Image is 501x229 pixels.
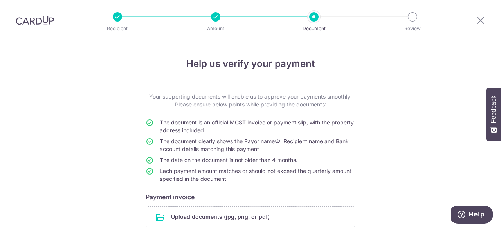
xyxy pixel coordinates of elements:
span: The document is an official MCST invoice or payment slip, with the property address included. [160,119,354,133]
span: Feedback [490,96,497,123]
p: Review [384,25,442,32]
p: Recipient [88,25,146,32]
iframe: Opens a widget where you can find more information [451,206,493,225]
h6: Payment invoice [146,192,355,202]
button: Feedback - Show survey [486,88,501,141]
h4: Help us verify your payment [146,57,355,71]
img: CardUp [16,16,54,25]
span: The document clearly shows the Payor name , Recipient name and Bank account details matching this... [160,138,349,152]
p: Amount [187,25,245,32]
span: Each payment amount matches or should not exceed the quarterly amount specified in the document. [160,168,351,182]
span: The date on the document is not older than 4 months. [160,157,297,163]
div: Upload documents (jpg, png, or pdf) [146,206,355,227]
p: Document [285,25,343,32]
p: Your supporting documents will enable us to approve your payments smoothly! Please ensure below p... [146,93,355,108]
